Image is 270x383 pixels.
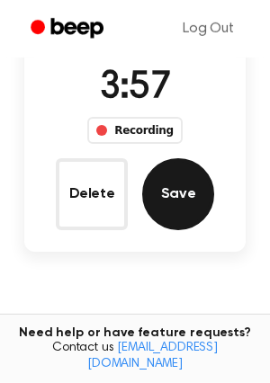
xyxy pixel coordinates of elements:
[18,12,120,47] a: Beep
[165,7,252,50] a: Log Out
[87,117,182,144] div: Recording
[87,342,218,370] a: [EMAIL_ADDRESS][DOMAIN_NAME]
[56,158,128,230] button: Delete Audio Record
[99,69,171,107] span: 3:57
[11,341,259,372] span: Contact us
[142,158,214,230] button: Save Audio Record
